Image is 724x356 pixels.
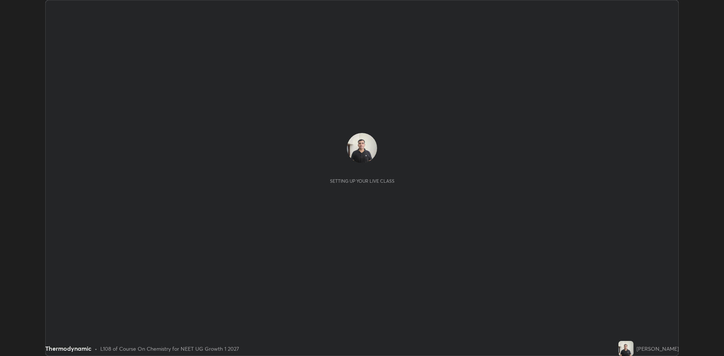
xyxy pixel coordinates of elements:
[618,341,633,356] img: e605a3dd99d141f69910996e3fdb51d1.jpg
[100,345,239,353] div: L108 of Course On Chemistry for NEET UG Growth 1 2027
[95,345,97,353] div: •
[347,133,377,163] img: e605a3dd99d141f69910996e3fdb51d1.jpg
[45,344,92,353] div: Thermodynamic
[330,178,394,184] div: Setting up your live class
[637,345,679,353] div: [PERSON_NAME]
